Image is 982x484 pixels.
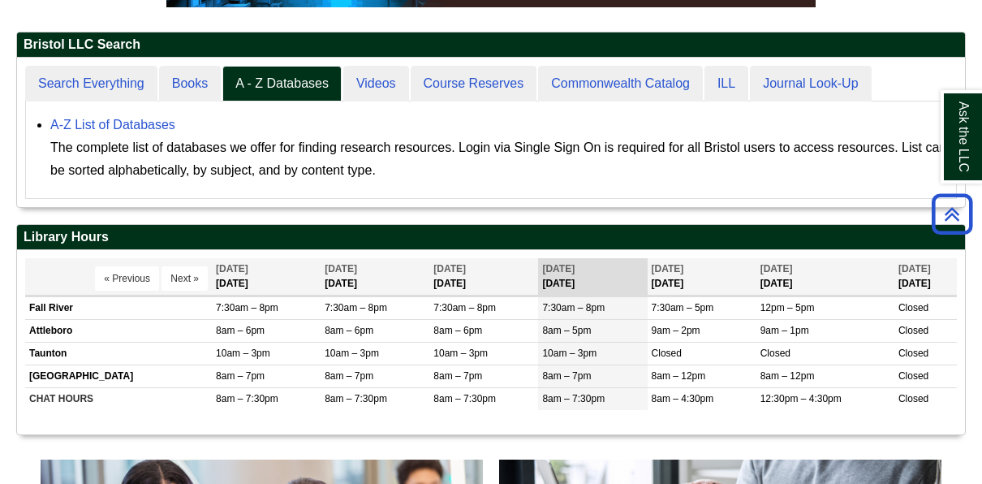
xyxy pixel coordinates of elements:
th: [DATE] [212,258,321,295]
span: 8am – 7:30pm [216,393,278,404]
th: [DATE] [648,258,756,295]
span: 8am – 7:30pm [325,393,387,404]
td: CHAT HOURS [25,388,212,411]
span: 9am – 2pm [652,325,700,336]
span: [DATE] [433,263,466,274]
th: [DATE] [894,258,957,295]
span: [DATE] [216,263,248,274]
div: The complete list of databases we offer for finding research resources. Login via Single Sign On ... [50,136,948,182]
span: 10am – 3pm [542,348,597,359]
span: 8am – 12pm [652,370,706,382]
span: 10am – 3pm [433,348,488,359]
a: Back to Top [926,203,978,225]
span: 8am – 6pm [433,325,482,336]
a: Videos [343,66,409,102]
span: 8am – 7pm [542,370,591,382]
td: Attleboro [25,319,212,342]
span: 7:30am – 8pm [542,302,605,313]
span: Closed [898,325,928,336]
span: Closed [898,393,928,404]
a: ILL [704,66,748,102]
a: Commonwealth Catalog [538,66,703,102]
span: 10am – 3pm [325,348,379,359]
span: [DATE] [760,263,793,274]
button: « Previous [95,266,159,291]
span: 8am – 7pm [216,370,265,382]
th: [DATE] [429,258,538,295]
a: Journal Look-Up [750,66,871,102]
span: 7:30am – 8pm [325,302,387,313]
span: Closed [898,302,928,313]
span: 8am – 7:30pm [542,393,605,404]
span: 8am – 4:30pm [652,393,714,404]
span: 8am – 5pm [542,325,591,336]
span: 8am – 7:30pm [433,393,496,404]
span: Closed [898,370,928,382]
span: 7:30am – 5pm [652,302,714,313]
span: [DATE] [652,263,684,274]
span: 8am – 7pm [325,370,373,382]
a: Search Everything [25,66,157,102]
h2: Bristol LLC Search [17,32,965,58]
td: [GEOGRAPHIC_DATA] [25,365,212,388]
h2: Library Hours [17,225,965,250]
span: [DATE] [898,263,931,274]
span: 10am – 3pm [216,348,270,359]
span: 7:30am – 8pm [433,302,496,313]
th: [DATE] [321,258,429,295]
span: [DATE] [542,263,575,274]
a: Course Reserves [411,66,537,102]
th: [DATE] [538,258,647,295]
span: 7:30am – 8pm [216,302,278,313]
span: 8am – 6pm [216,325,265,336]
th: [DATE] [756,258,894,295]
span: 8am – 7pm [433,370,482,382]
a: Books [159,66,221,102]
span: Closed [898,348,928,359]
span: 8am – 6pm [325,325,373,336]
td: Taunton [25,343,212,365]
td: Fall River [25,296,212,319]
span: Closed [652,348,682,359]
span: [DATE] [325,263,357,274]
span: 8am – 12pm [760,370,815,382]
span: 12pm – 5pm [760,302,815,313]
span: 12:30pm – 4:30pm [760,393,842,404]
span: Closed [760,348,790,359]
span: 9am – 1pm [760,325,809,336]
a: A-Z List of Databases [50,118,175,132]
button: Next » [162,266,208,291]
a: A - Z Databases [222,66,342,102]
